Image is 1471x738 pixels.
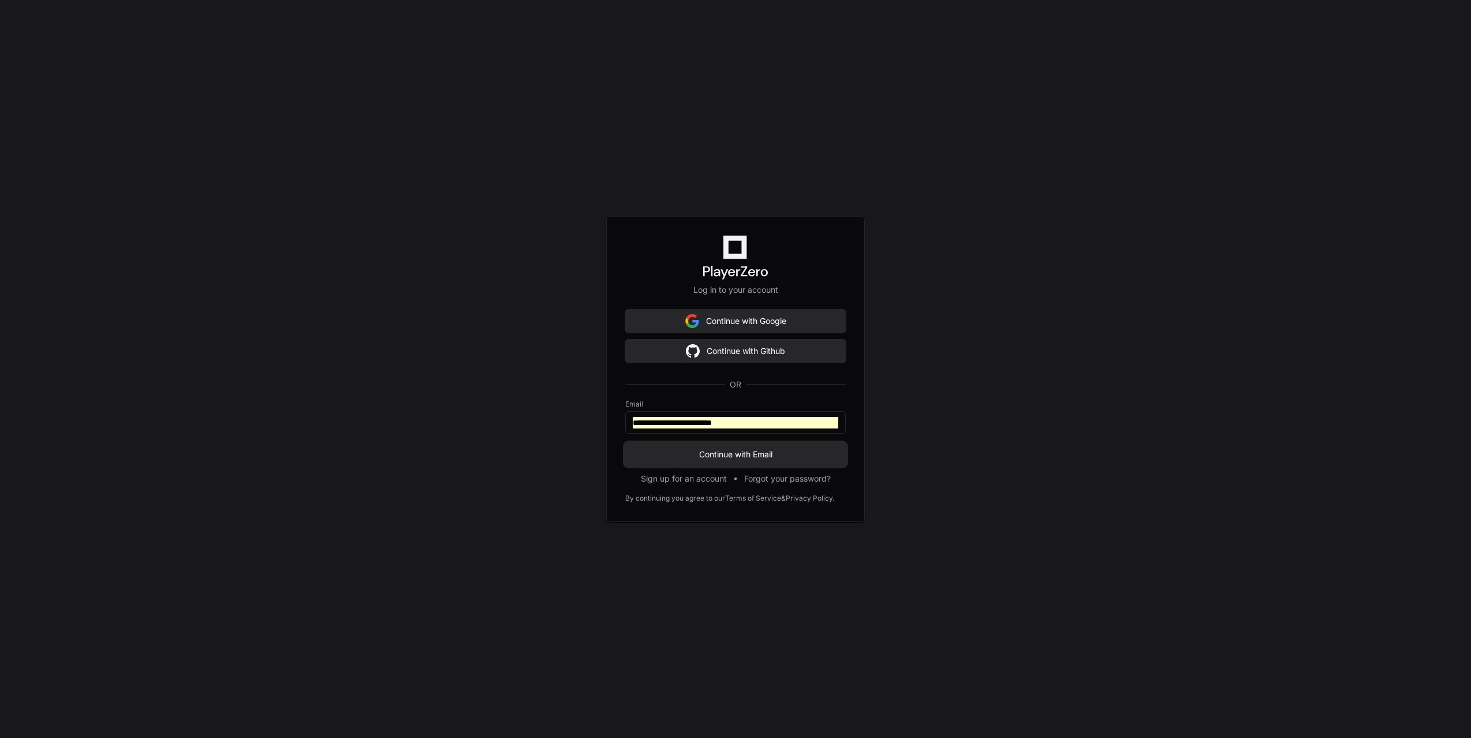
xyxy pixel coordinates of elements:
div: & [781,494,786,503]
button: Continue with Email [625,443,846,466]
button: Forgot your password? [744,473,831,484]
a: Privacy Policy. [786,494,834,503]
img: Sign in with google [685,310,699,333]
span: OR [725,379,746,390]
p: Log in to your account [625,284,846,296]
button: Sign up for an account [641,473,727,484]
img: Sign in with google [686,340,700,363]
label: Email [625,400,846,409]
span: Continue with Email [625,449,846,460]
button: Continue with Github [625,340,846,363]
a: Terms of Service [725,494,781,503]
button: Continue with Google [625,310,846,333]
div: By continuing you agree to our [625,494,725,503]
